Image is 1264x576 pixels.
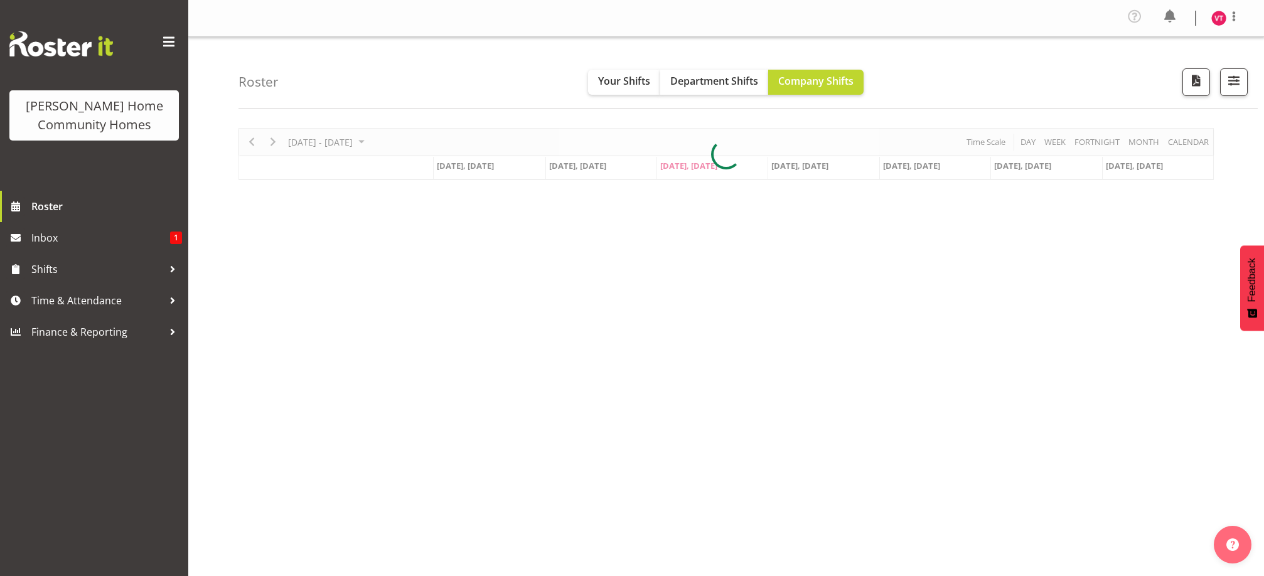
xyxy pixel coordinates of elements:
[660,70,768,95] button: Department Shifts
[31,291,163,310] span: Time & Attendance
[1240,245,1264,331] button: Feedback - Show survey
[170,232,182,244] span: 1
[670,74,758,88] span: Department Shifts
[768,70,864,95] button: Company Shifts
[778,74,854,88] span: Company Shifts
[31,323,163,341] span: Finance & Reporting
[1226,538,1239,551] img: help-xxl-2.png
[1246,258,1258,302] span: Feedback
[1220,68,1248,96] button: Filter Shifts
[1182,68,1210,96] button: Download a PDF of the roster according to the set date range.
[31,228,170,247] span: Inbox
[9,31,113,56] img: Rosterit website logo
[588,70,660,95] button: Your Shifts
[22,97,166,134] div: [PERSON_NAME] Home Community Homes
[238,75,279,89] h4: Roster
[1211,11,1226,26] img: vanessa-thornley8527.jpg
[31,197,182,216] span: Roster
[598,74,650,88] span: Your Shifts
[31,260,163,279] span: Shifts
